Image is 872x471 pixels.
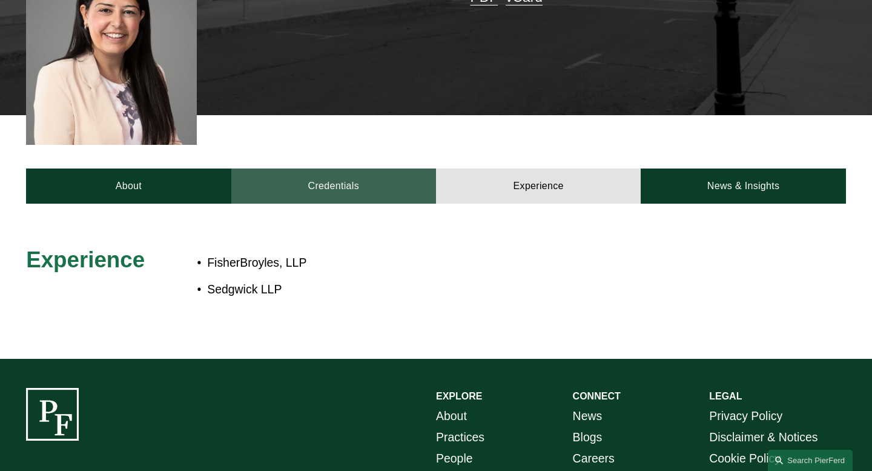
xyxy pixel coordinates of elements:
a: Cookie Policy [709,448,781,469]
strong: EXPLORE [436,391,482,401]
a: Experience [436,169,641,204]
strong: LEGAL [709,391,742,401]
p: FisherBroyles, LLP [207,252,743,273]
a: Practices [436,427,484,448]
a: Blogs [573,427,603,448]
a: Privacy Policy [709,406,782,427]
span: Experience [26,247,145,272]
a: About [26,169,231,204]
a: News & Insights [641,169,845,204]
a: Disclaimer & Notices [709,427,817,448]
p: Sedgwick LLP [207,279,743,300]
a: Credentials [231,169,436,204]
a: About [436,406,467,427]
a: People [436,448,473,469]
strong: CONNECT [573,391,621,401]
a: Careers [573,448,615,469]
a: Search this site [768,450,853,471]
a: News [573,406,603,427]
